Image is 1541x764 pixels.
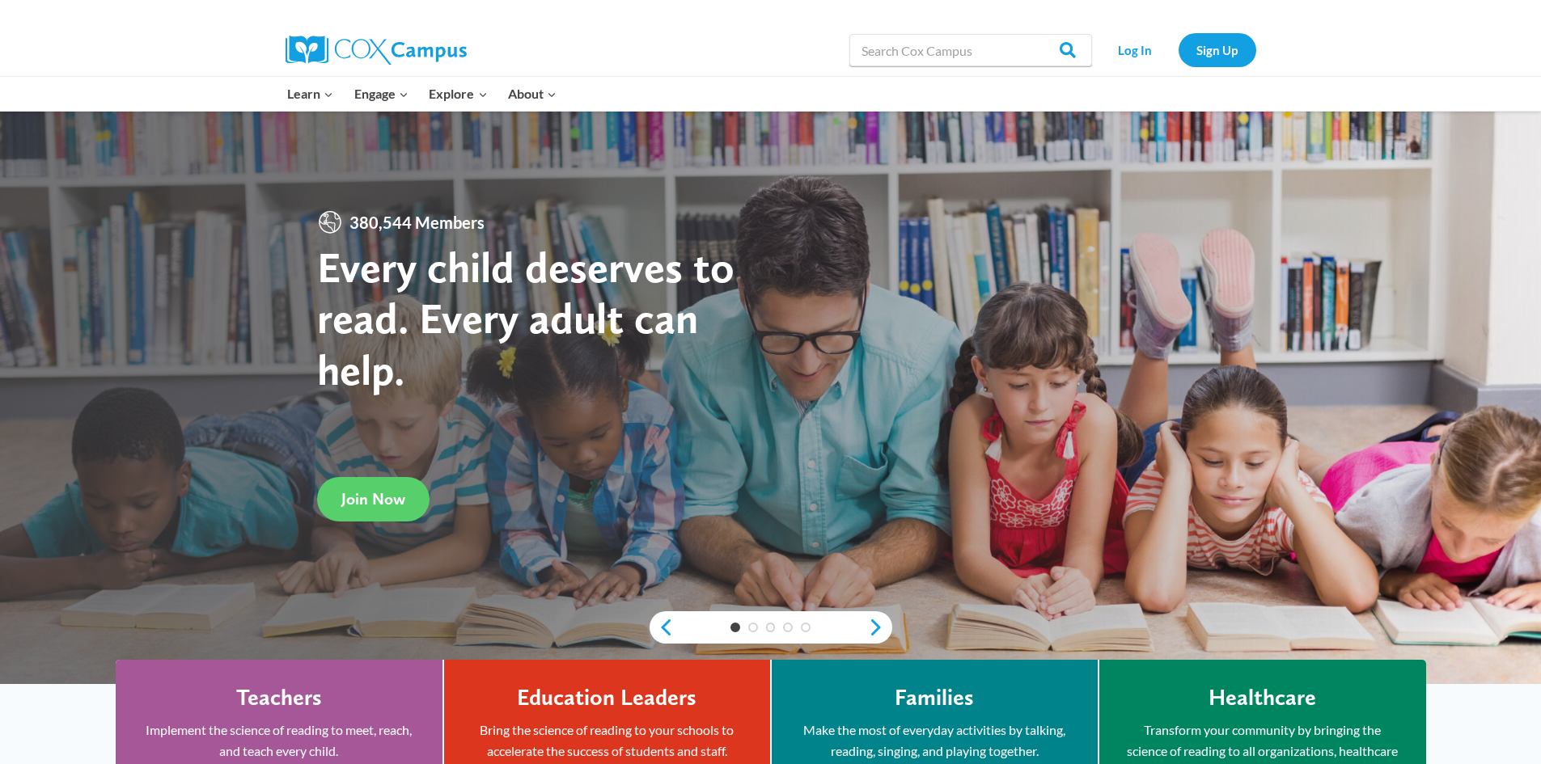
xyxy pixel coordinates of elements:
[748,623,758,632] a: 2
[783,623,793,632] a: 4
[1100,33,1256,66] nav: Secondary Navigation
[287,83,333,104] span: Learn
[317,477,430,521] a: Join Now
[429,83,487,104] span: Explore
[895,684,974,711] h4: Families
[517,684,696,711] h4: Education Leaders
[343,209,491,235] span: 380,544 Members
[650,618,674,637] a: previous
[1209,684,1316,711] h4: Healthcare
[508,83,557,104] span: About
[796,720,1073,761] p: Make the most of everyday activities by talking, reading, singing, and playing together.
[277,77,567,111] nav: Primary Navigation
[1179,33,1256,66] a: Sign Up
[341,489,405,509] span: Join Now
[868,618,892,637] a: next
[286,36,467,65] img: Cox Campus
[730,623,740,632] a: 1
[801,623,811,632] a: 5
[1100,33,1171,66] a: Log In
[236,684,322,711] h4: Teachers
[650,611,892,644] div: content slider buttons
[317,241,735,395] strong: Every child deserves to read. Every adult can help.
[354,83,409,104] span: Engage
[849,34,1092,66] input: Search Cox Campus
[140,720,418,761] p: Implement the science of reading to meet, reach, and teach every child.
[766,623,776,632] a: 3
[468,720,746,761] p: Bring the science of reading to your schools to accelerate the success of students and staff.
